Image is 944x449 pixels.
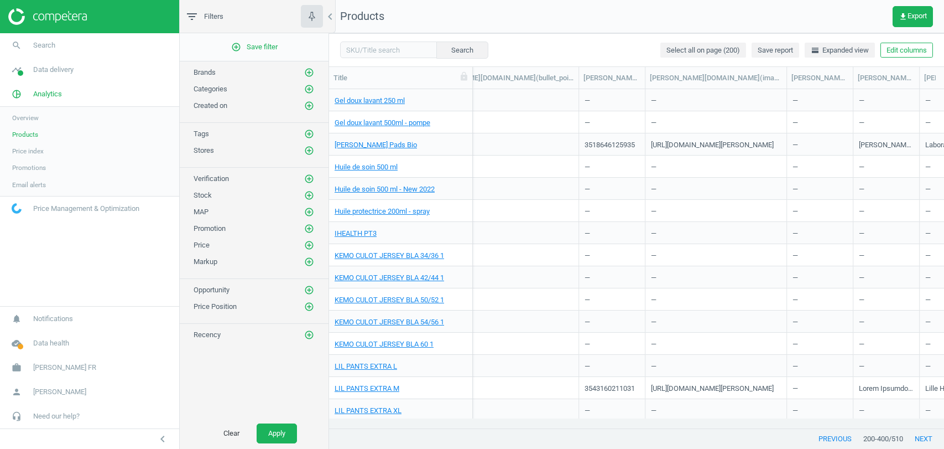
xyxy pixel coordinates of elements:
button: next [903,429,944,449]
div: — [427,334,573,353]
span: Categories [194,85,227,93]
div: — [792,356,847,375]
span: Products [340,9,384,23]
span: [PERSON_NAME] FR [33,363,96,373]
i: add_circle_outline [304,207,314,217]
button: add_circle_outline [304,145,315,156]
i: add_circle_outline [304,68,314,78]
div: — [585,245,639,265]
button: add_circle_outline [304,67,315,78]
div: — [792,378,847,398]
div: — [427,245,573,265]
div: — [585,334,639,353]
div: Title [333,73,468,83]
i: add_circle_outline [231,42,241,52]
button: add_circle_outline [304,173,315,184]
div: — [792,179,847,198]
span: Notifications [33,314,73,324]
span: Markup [194,257,217,266]
span: Email alerts [12,180,46,189]
a: KEMO CULOT JERSEY BLA 50/52 1 [335,295,444,305]
div: — [585,179,639,198]
div: — [859,157,914,176]
img: ajHJNr6hYgQAAAAASUVORK5CYII= [8,8,87,25]
div: [PERSON_NAME][DOMAIN_NAME](image_url) [650,73,782,83]
a: Huile de soin 500 ml - New 2022 [335,184,435,194]
div: — [792,157,847,176]
i: person [6,381,27,402]
div: 3543160211031 [585,384,635,398]
i: work [6,357,27,378]
a: LIL PANTS EXTRA L [335,362,397,371]
button: add_circle_outline [304,223,315,234]
span: Select all on page (200) [666,45,740,55]
span: Price Position [194,302,237,311]
div: — [585,90,639,110]
div: — [792,201,847,220]
div: — [585,290,639,309]
span: Created on [194,101,227,110]
button: add_circle_outline [304,207,315,218]
a: Huile protectrice 200ml - spray [335,207,430,216]
a: IHEALTH PT3 [335,229,377,239]
div: — [651,223,781,242]
button: Select all on page (200) [660,43,746,58]
div: — [651,334,781,353]
div: 3518646125935 [585,140,635,154]
button: add_circle_outline [304,240,315,251]
div: — [427,356,573,375]
button: add_circle_outline [304,329,315,340]
a: Gel doux lavant 500ml - pompe [335,118,430,128]
i: add_circle_outline [304,224,314,234]
div: — [651,356,781,375]
div: — [792,334,847,353]
span: Tags [194,130,209,138]
div: — [427,179,573,198]
button: add_circle_outline [304,285,315,296]
div: — [792,312,847,331]
a: LIL PANTS EXTRA XL [335,406,401,416]
i: add_circle_outline [304,101,314,111]
button: Save report [752,43,799,58]
i: notifications [6,308,27,329]
i: add_circle_outline [304,146,314,156]
div: — [792,90,847,110]
div: — [651,312,781,331]
div: [URL][DOMAIN_NAME][PERSON_NAME] [651,140,774,154]
div: — [427,112,573,132]
div: — [859,179,914,198]
i: add_circle_outline [304,285,314,295]
div: — [859,267,914,287]
div: [PERSON_NAME][DOMAIN_NAME](images_count) [791,73,848,83]
div: — [859,356,914,375]
span: Analytics [33,89,62,99]
div: — [585,356,639,375]
i: cloud_done [6,333,27,354]
div: — [859,223,914,242]
div: [PERSON_NAME][DOMAIN_NAME](product_description) [858,73,915,83]
a: Gel doux lavant 250 ml [335,96,405,106]
i: add_circle_outline [304,84,314,94]
i: add_circle_outline [304,330,314,340]
i: filter_list [185,10,199,23]
div: [PERSON_NAME][DOMAIN_NAME](gtin) [583,73,640,83]
i: search [6,35,27,56]
span: MAP [194,208,208,216]
button: add_circle_outline [304,100,315,111]
div: — [427,90,573,110]
a: KEMO CULOT JERSEY BLA 34/36 1 [335,251,444,261]
span: Expanded view [811,45,869,55]
div: — [427,400,573,420]
div: — [859,290,914,309]
button: add_circle_outlineSave filter [180,36,328,58]
span: Filters [204,12,223,22]
button: get_appExport [893,6,933,27]
div: — [427,157,573,176]
span: Promotions [12,163,46,172]
i: add_circle_outline [304,257,314,267]
span: Promotion [194,224,226,233]
span: Search [33,40,55,50]
div: — [585,223,639,242]
span: Stock [194,191,212,199]
button: Edit columns [880,43,933,58]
